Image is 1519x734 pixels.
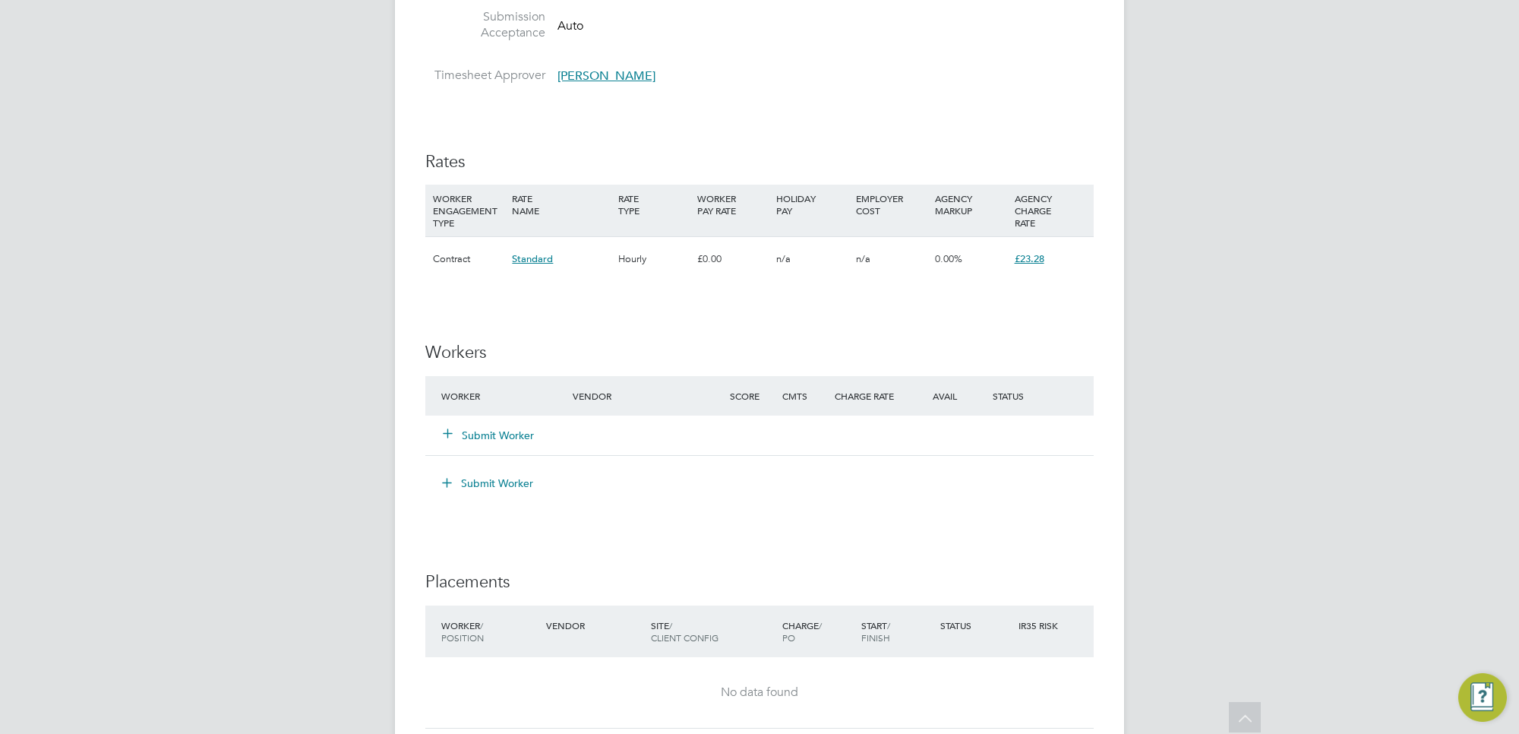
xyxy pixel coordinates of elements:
span: Standard [512,252,553,265]
button: Submit Worker [431,471,545,495]
h3: Placements [425,571,1094,593]
div: Cmts [778,382,831,410]
div: £0.00 [693,237,772,281]
div: IR35 Risk [1015,612,1067,639]
div: No data found [441,685,1078,701]
button: Submit Worker [444,428,535,443]
span: £23.28 [1015,252,1044,265]
span: Auto [557,18,583,33]
div: Worker [437,612,542,651]
span: n/a [856,252,870,265]
div: WORKER ENGAGEMENT TYPE [429,185,508,236]
span: / PO [782,619,822,644]
div: Contract [429,237,508,281]
div: Worker [437,382,569,410]
div: Charge Rate [831,382,910,410]
span: [PERSON_NAME] [557,68,655,84]
span: n/a [776,252,791,265]
h3: Workers [425,342,1094,364]
div: Site [647,612,778,651]
button: Engage Resource Center [1458,673,1507,722]
label: Timesheet Approver [425,68,545,84]
span: / Position [441,619,484,644]
span: 0.00% [935,252,962,265]
div: Status [936,612,1015,639]
span: / Client Config [651,619,718,644]
div: Charge [778,612,857,651]
div: Start [857,612,936,651]
div: EMPLOYER COST [852,185,931,224]
div: Score [726,382,778,410]
h3: Rates [425,151,1094,173]
div: Status [989,382,1094,410]
div: AGENCY MARKUP [931,185,1010,224]
div: RATE NAME [508,185,614,224]
div: AGENCY CHARGE RATE [1011,185,1090,236]
div: Vendor [569,382,726,410]
div: Avail [910,382,989,410]
div: HOLIDAY PAY [772,185,851,224]
div: Hourly [614,237,693,281]
div: Vendor [542,612,647,639]
div: RATE TYPE [614,185,693,224]
span: / Finish [861,619,890,644]
div: WORKER PAY RATE [693,185,772,224]
label: Submission Acceptance [425,9,545,41]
